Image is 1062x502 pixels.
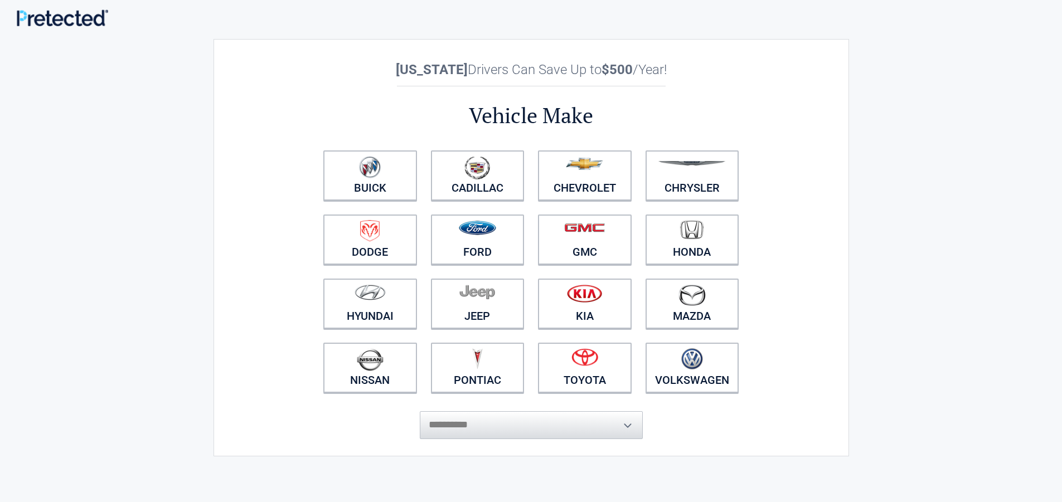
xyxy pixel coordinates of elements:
[538,215,632,265] a: GMC
[323,215,417,265] a: Dodge
[472,348,483,369] img: pontiac
[323,279,417,329] a: Hyundai
[646,279,739,329] a: Mazda
[459,221,496,235] img: ford
[396,62,468,77] b: [US_STATE]
[681,348,703,370] img: volkswagen
[602,62,633,77] b: $500
[17,9,108,26] img: Main Logo
[564,223,605,232] img: gmc
[317,101,746,130] h2: Vehicle Make
[464,156,490,179] img: cadillac
[680,220,704,240] img: honda
[678,284,706,306] img: mazda
[359,156,381,178] img: buick
[566,158,603,170] img: chevrolet
[567,284,602,303] img: kia
[538,150,632,201] a: Chevrolet
[431,343,525,393] a: Pontiac
[357,348,384,371] img: nissan
[323,150,417,201] a: Buick
[431,150,525,201] a: Cadillac
[431,215,525,265] a: Ford
[323,343,417,393] a: Nissan
[459,284,495,300] img: jeep
[538,279,632,329] a: Kia
[646,343,739,393] a: Volkswagen
[658,161,726,166] img: chrysler
[646,215,739,265] a: Honda
[317,62,746,77] h2: Drivers Can Save Up to /Year
[646,150,739,201] a: Chrysler
[355,284,386,300] img: hyundai
[538,343,632,393] a: Toyota
[571,348,598,366] img: toyota
[360,220,380,242] img: dodge
[431,279,525,329] a: Jeep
